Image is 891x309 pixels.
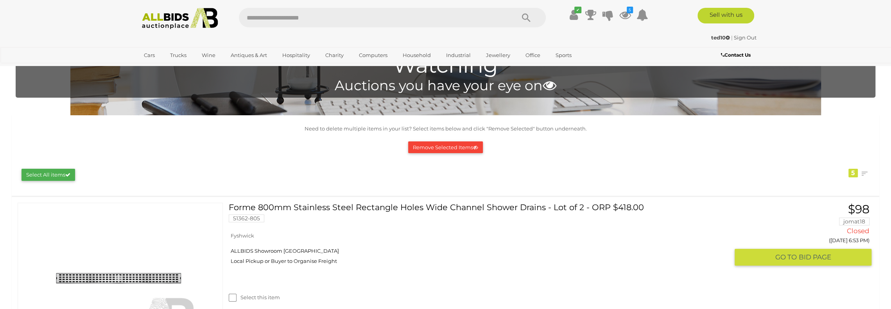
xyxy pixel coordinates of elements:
a: Contact Us [721,51,752,59]
a: Trucks [165,49,192,62]
img: Allbids.com.au [138,8,222,29]
a: Charity [320,49,349,62]
button: Remove Selected Items [408,141,483,154]
a: Cars [139,49,160,62]
button: Search [507,8,546,27]
a: Computers [354,49,393,62]
div: 5 [848,169,858,177]
a: Household [398,49,436,62]
a: Jewellery [481,49,515,62]
a: Wine [197,49,221,62]
a: Industrial [441,49,476,62]
a: [GEOGRAPHIC_DATA] [139,62,204,75]
button: GO TOBID PAGE [735,249,871,266]
p: Need to delete multiple items in your list? Select items below and click "Remove Selected" button... [16,124,875,133]
b: Contact Us [721,52,750,58]
span: | [731,34,733,41]
a: Sign Out [734,34,757,41]
a: 5 [619,8,631,22]
a: ted10 [711,34,731,41]
a: Antiques & Art [226,49,272,62]
span: GO TO [775,253,799,262]
span: $98 [848,202,869,216]
a: $98 jomat18 Closed ([DATE] 6:53 PM) GO TOBID PAGE [740,203,871,266]
a: Hospitality [277,49,315,62]
a: Sell with us [697,8,754,23]
a: Forme 800mm Stainless Steel Rectangle Holes Wide Channel Shower Drains - Lot of 2 - ORP $418.00 5... [235,203,729,228]
strong: ted10 [711,34,730,41]
i: ✔ [574,7,581,13]
button: Select All items [22,169,75,181]
a: Office [520,49,545,62]
a: ✔ [568,8,579,22]
i: 5 [627,7,633,13]
h4: Auctions you have your eye on [20,78,871,93]
a: Sports [550,49,577,62]
span: BID PAGE [799,253,831,262]
label: Select this item [229,294,280,301]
